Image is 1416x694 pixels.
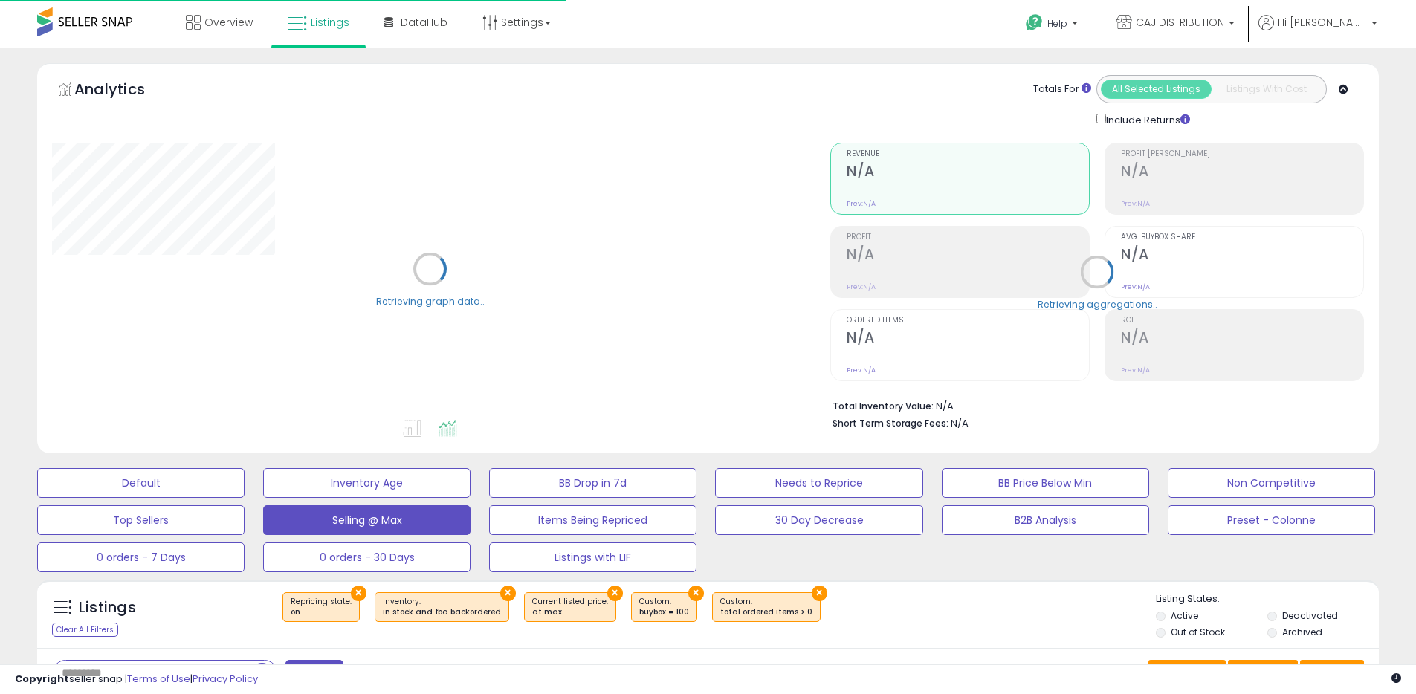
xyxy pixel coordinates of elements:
a: Hi [PERSON_NAME] [1258,15,1377,48]
button: Preset - Colonne [1168,505,1375,535]
div: in stock and fba backordered [383,607,501,617]
button: × [607,586,623,601]
button: Items Being Repriced [489,505,696,535]
div: seller snap | | [15,672,258,687]
strong: Copyright [15,672,69,686]
button: Needs to Reprice [715,468,922,498]
button: × [351,586,366,601]
button: Columns [1228,660,1298,685]
label: Active [1171,609,1198,622]
label: Out of Stock [1171,626,1225,638]
button: 0 orders - 30 Days [263,542,471,572]
button: Default [37,468,245,498]
h5: Listings [79,597,136,618]
label: Deactivated [1282,609,1338,622]
span: Listings [311,15,349,30]
span: Help [1047,17,1067,30]
button: Top Sellers [37,505,245,535]
button: BB Drop in 7d [489,468,696,498]
div: total ordered items > 0 [720,607,812,617]
div: Retrieving aggregations.. [1038,297,1157,311]
a: Help [1014,2,1093,48]
span: Hi [PERSON_NAME] [1278,15,1367,30]
div: buybox = 100 [639,607,689,617]
button: Inventory Age [263,468,471,498]
i: Get Help [1025,13,1044,32]
div: Retrieving graph data.. [376,294,485,308]
button: Listings with LIF [489,542,696,572]
span: CAJ DISTRIBUTION [1136,15,1224,30]
span: Repricing state : [291,596,352,618]
button: × [812,586,827,601]
button: Listings With Cost [1211,80,1322,99]
span: DataHub [401,15,447,30]
p: Listing States: [1156,592,1379,606]
div: Totals For [1033,82,1091,97]
button: B2B Analysis [942,505,1149,535]
span: Custom: [720,596,812,618]
span: Current listed price : [532,596,608,618]
button: 30 Day Decrease [715,505,922,535]
button: 0 orders - 7 Days [37,542,245,572]
button: Non Competitive [1168,468,1375,498]
button: BB Price Below Min [942,468,1149,498]
button: × [500,586,516,601]
span: Inventory : [383,596,501,618]
button: Filters [285,660,343,686]
span: Overview [204,15,253,30]
button: Selling @ Max [263,505,471,535]
div: on [291,607,352,617]
label: Archived [1282,626,1322,638]
button: × [688,586,704,601]
div: at max [532,607,608,617]
button: All Selected Listings [1101,80,1212,99]
div: Clear All Filters [52,623,118,637]
h5: Analytics [74,79,174,103]
span: Custom: [639,596,689,618]
button: Actions [1300,660,1364,685]
div: Include Returns [1085,111,1208,128]
button: Save View [1148,660,1226,685]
